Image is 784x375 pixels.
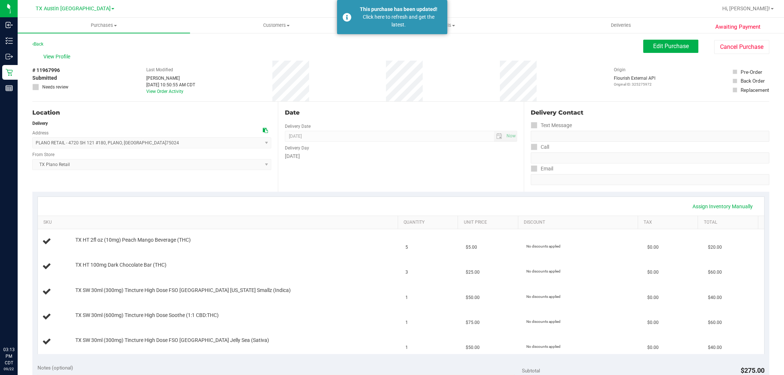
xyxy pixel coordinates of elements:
[653,43,689,50] span: Edit Purchase
[722,6,770,11] span: Hi, [PERSON_NAME]!
[32,42,43,47] a: Back
[405,244,408,251] span: 5
[355,13,442,29] div: Click here to refresh and get the latest.
[285,123,311,130] label: Delivery Date
[466,244,477,251] span: $5.00
[6,37,13,44] inline-svg: Inventory
[75,312,219,319] span: TX SW 30ml (600mg) Tincture High Dose Soothe (1:1 CBD:THC)
[3,366,14,372] p: 09/22
[644,220,695,226] a: Tax
[285,108,517,117] div: Date
[688,200,758,213] a: Assign Inventory Manually
[708,294,722,301] span: $40.00
[146,89,183,94] a: View Order Activity
[405,344,408,351] span: 1
[526,269,561,273] span: No discounts applied
[526,244,561,248] span: No discounts applied
[708,269,722,276] span: $60.00
[36,6,111,12] span: TX Austin [GEOGRAPHIC_DATA]
[75,262,167,268] span: TX HT 100mg Dark Chocolate Bar (THC)
[43,220,395,226] a: SKU
[466,269,480,276] span: $25.00
[190,18,362,33] a: Customers
[75,287,291,294] span: TX SW 30ml (300mg) Tincture High Dose FSO [GEOGRAPHIC_DATA] [US_STATE] Smallz (Indica)
[6,84,13,92] inline-svg: Reports
[18,22,190,29] span: Purchases
[6,69,13,76] inline-svg: Retail
[285,145,309,151] label: Delivery Day
[531,131,769,142] input: Format: (999) 999-9999
[405,294,408,301] span: 1
[531,142,549,152] label: Call
[466,294,480,301] span: $50.00
[614,82,655,87] p: Original ID: 325275972
[362,18,535,33] a: Tills
[404,220,455,226] a: Quantity
[190,22,362,29] span: Customers
[263,127,268,134] div: Copy address to clipboard
[405,269,408,276] span: 3
[647,269,659,276] span: $0.00
[647,294,659,301] span: $0.00
[6,21,13,29] inline-svg: Inbound
[355,6,442,13] div: This purchase has been updated!
[32,66,60,74] span: # 11967996
[75,237,191,244] span: TX HT 2fl oz (10mg) Peach Mango Beverage (THC)
[37,365,73,371] span: Notes (optional)
[601,22,641,29] span: Deliveries
[715,23,760,31] span: Awaiting Payment
[531,163,553,174] label: Email
[708,319,722,326] span: $60.00
[32,108,271,117] div: Location
[146,75,195,82] div: [PERSON_NAME]
[708,244,722,251] span: $20.00
[466,344,480,351] span: $50.00
[614,66,626,73] label: Origin
[43,53,73,61] span: View Profile
[741,367,765,374] span: $275.00
[526,345,561,349] span: No discounts applied
[647,344,659,351] span: $0.00
[522,368,540,374] span: Subtotal
[32,121,48,126] strong: Delivery
[6,53,13,60] inline-svg: Outbound
[75,337,269,344] span: TX SW 30ml (300mg) Tincture High Dose FSO [GEOGRAPHIC_DATA] Jelly Sea (Sativa)
[3,346,14,366] p: 03:13 PM CDT
[614,75,655,87] div: Flourish External API
[535,18,707,33] a: Deliveries
[704,220,755,226] a: Total
[464,220,515,226] a: Unit Price
[741,77,765,84] div: Back Order
[531,108,769,117] div: Delivery Contact
[32,74,57,82] span: Submitted
[32,130,49,136] label: Address
[146,66,173,73] label: Last Modified
[285,152,517,160] div: [DATE]
[647,244,659,251] span: $0.00
[18,18,190,33] a: Purchases
[526,295,561,299] span: No discounts applied
[741,68,762,76] div: Pre-Order
[32,151,54,158] label: From Store
[466,319,480,326] span: $75.00
[643,40,698,53] button: Edit Purchase
[22,315,31,324] iframe: Resource center unread badge
[405,319,408,326] span: 1
[363,22,534,29] span: Tills
[7,316,29,338] iframe: Resource center
[524,220,635,226] a: Discount
[42,84,68,90] span: Needs review
[531,152,769,163] input: Format: (999) 999-9999
[526,320,561,324] span: No discounts applied
[741,86,769,94] div: Replacement
[708,344,722,351] span: $40.00
[146,82,195,88] div: [DATE] 10:50:55 AM CDT
[714,40,769,54] button: Cancel Purchase
[531,120,572,131] label: Text Message
[647,319,659,326] span: $0.00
